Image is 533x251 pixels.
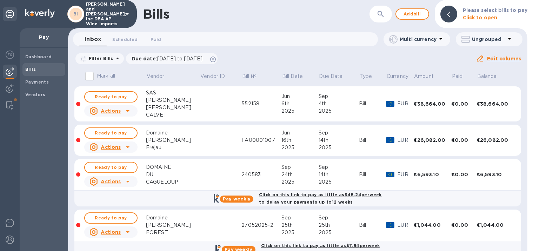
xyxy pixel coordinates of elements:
button: Ready to pay [84,91,138,103]
div: €38,664.00 [477,100,514,107]
span: Scheduled [112,36,138,43]
div: CALVET [146,111,200,119]
span: Vendor ID [200,73,234,80]
div: 2025 [319,144,359,151]
p: Paid [452,73,463,80]
div: DOMAINE [146,164,200,171]
div: €1,044.00 [477,222,514,229]
div: €6,593.10 [413,171,451,178]
img: Foreign exchange [6,51,14,59]
div: 2025 [319,229,359,236]
div: Sep [281,214,319,222]
p: Due date : [132,55,206,62]
div: 2025 [319,107,359,115]
div: Domaine [146,129,200,137]
span: Bill № [242,73,266,80]
b: Click to open [463,15,498,20]
span: Balance [477,73,506,80]
span: Inbox [85,34,101,44]
div: 4th [319,100,359,107]
b: Dashboard [25,54,52,59]
div: €26,082.00 [477,137,514,144]
div: Sep [281,164,319,171]
div: 2025 [281,229,319,236]
span: Amount [414,73,443,80]
div: 25th [281,222,319,229]
div: Bill [359,100,386,107]
div: FA00001007 [241,137,281,144]
div: 14th [319,137,359,144]
img: Logo [25,9,55,18]
p: Bill № [242,73,256,80]
p: EUR [397,171,413,178]
div: €6,593.10 [477,171,514,178]
div: FOREST [146,229,200,236]
span: Bill Date [282,73,312,80]
div: €0.00 [451,100,476,107]
div: DU [146,171,200,178]
div: €1,044.00 [413,222,451,229]
div: €26,082.00 [413,137,451,144]
span: Ready to pay [91,214,131,222]
div: Unpin categories [3,7,17,21]
div: 240583 [241,171,281,178]
div: Sep [319,129,359,137]
b: Payments [25,79,49,85]
div: Jun [281,129,319,137]
div: 24th [281,171,319,178]
p: Balance [477,73,497,80]
span: Paid [452,73,472,80]
div: Domaine [146,214,200,222]
p: Mark all [97,72,115,80]
p: Pay [25,34,62,41]
div: 2025 [319,178,359,186]
div: 2025 [281,178,319,186]
p: [PERSON_NAME] and [PERSON_NAME], Inc DBA AP Wine Imports [86,2,121,26]
b: Click on this link to pay as little as $48.24 per week to delay your payments up to 12 weeks [259,192,381,205]
div: [PERSON_NAME] [146,222,200,229]
b: Pay weekly [223,196,251,202]
div: 2025 [281,107,319,115]
b: BI [73,11,78,16]
p: Due Date [319,73,342,80]
b: Bills [25,67,36,72]
span: Add bill [402,10,423,18]
button: Addbill [395,8,429,20]
div: [PERSON_NAME] [146,97,200,104]
u: Actions [101,179,121,184]
div: 2025 [281,144,319,151]
u: Actions [101,144,121,150]
h1: Bills [143,7,169,21]
div: Sep [319,164,359,171]
div: 25th [319,222,359,229]
span: Type [360,73,381,80]
div: Sep [319,93,359,100]
div: Due date:[DATE] to [DATE] [126,53,218,64]
div: €0.00 [451,171,476,178]
div: Bill [359,222,386,229]
p: Amount [414,73,434,80]
div: 16th [281,137,319,144]
div: Frejau [146,144,200,151]
div: 27052025-2 [241,222,281,229]
b: Please select bills to pay [463,7,527,13]
p: Filter Bills [86,55,113,61]
p: Ungrouped [472,36,505,43]
div: €38,664.00 [413,100,451,107]
p: Multi currency [400,36,437,43]
span: [DATE] to [DATE] [157,56,202,61]
div: Jun [281,93,319,100]
button: Ready to pay [84,212,138,224]
p: Vendor [147,73,165,80]
span: Paid [151,36,161,43]
p: Currency [387,73,408,80]
div: Bill [359,171,386,178]
div: [PERSON_NAME] [146,104,200,111]
p: Type [360,73,372,80]
div: Bill [359,137,386,144]
p: Bill Date [282,73,303,80]
p: Vendor ID [200,73,225,80]
span: Due Date [319,73,352,80]
button: Ready to pay [84,162,138,173]
div: 552158 [241,100,281,107]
